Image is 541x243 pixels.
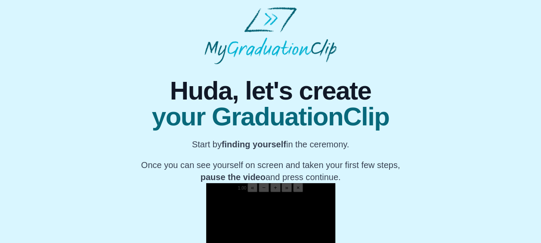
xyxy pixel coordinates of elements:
[141,159,400,183] p: Once you can see yourself on screen and taken your first few steps, and press continue.
[141,138,400,150] p: Start by in the ceremony.
[201,172,266,182] b: pause the video
[222,140,286,149] b: finding yourself
[204,7,336,64] img: MyGraduationClip
[141,78,400,104] span: Huda, let's create
[141,104,400,130] span: your GraduationClip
